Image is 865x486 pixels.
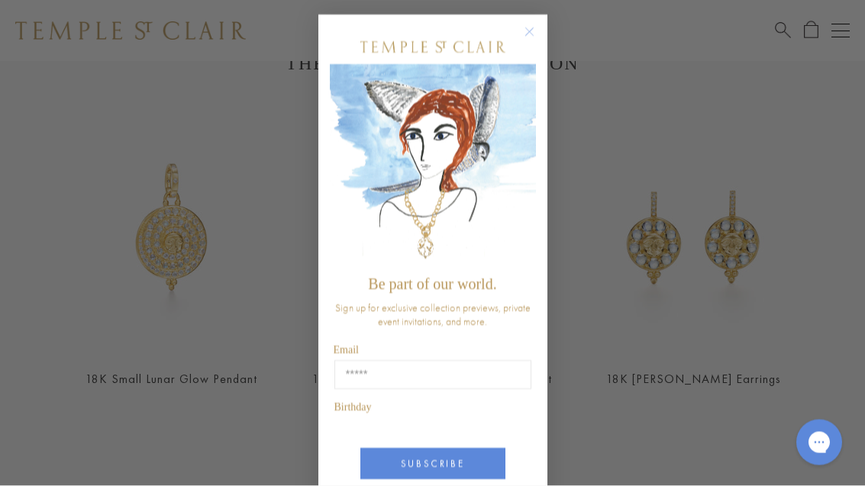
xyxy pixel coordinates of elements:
button: Close dialog [528,31,547,50]
span: Birthday [334,402,372,414]
span: Be part of our world. [368,276,496,293]
iframe: Gorgias live chat messenger [789,414,850,471]
img: Temple St. Clair [360,42,505,53]
input: Email [334,361,531,390]
span: Email [334,345,359,356]
img: c4a9eb12-d91a-4d4a-8ee0-386386f4f338.jpeg [330,65,536,269]
span: Sign up for exclusive collection previews, private event invitations, and more. [335,301,531,329]
button: SUBSCRIBE [360,449,505,480]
